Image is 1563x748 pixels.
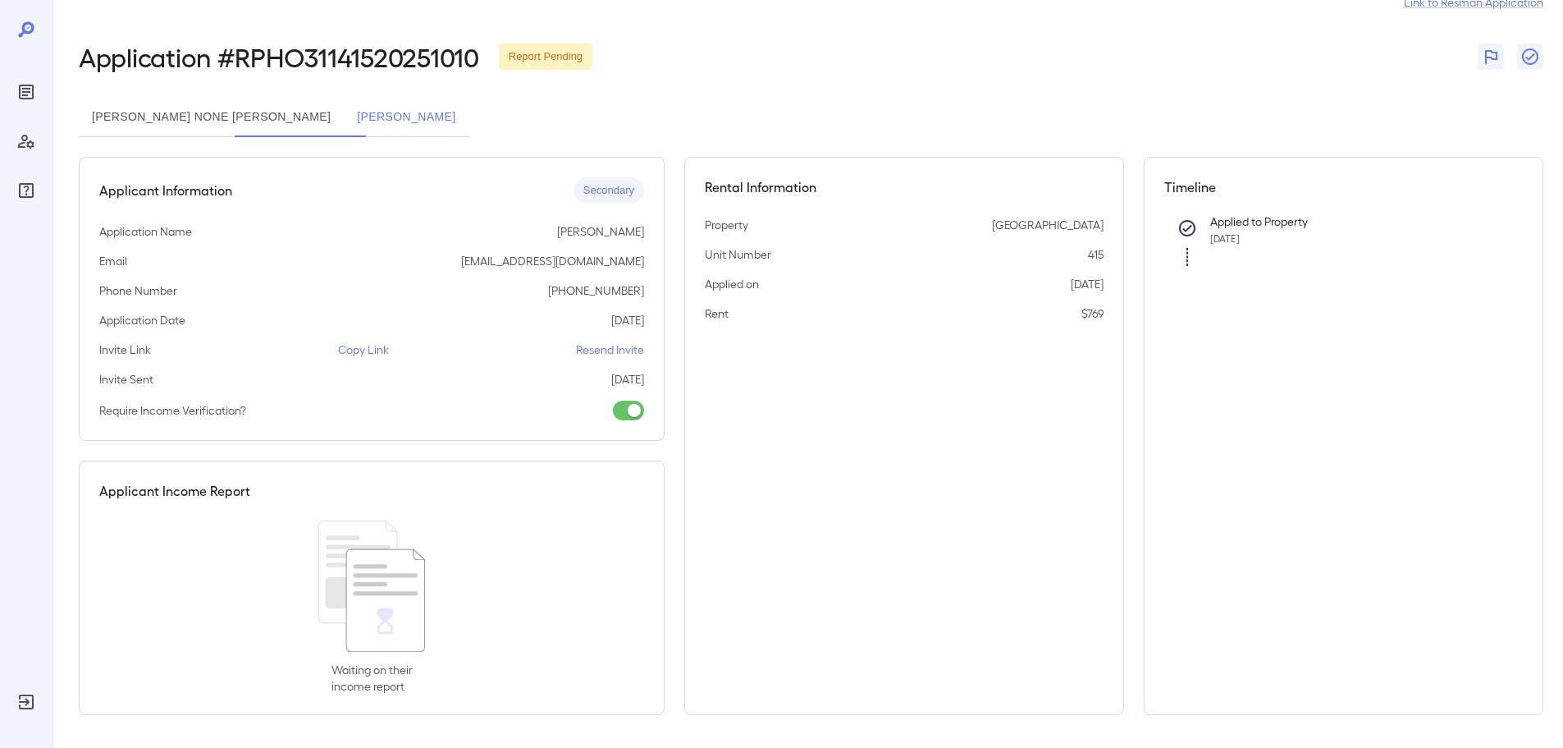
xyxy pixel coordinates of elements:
[1517,44,1543,70] button: Close Report
[1478,44,1504,70] button: Flag Report
[1088,246,1104,263] p: 415
[99,402,246,419] p: Require Income Verification?
[99,481,250,501] h5: Applicant Income Report
[705,276,759,292] p: Applied on
[99,342,151,358] p: Invite Link
[1071,276,1104,292] p: [DATE]
[79,42,479,71] h2: Application # RPHO31141520251010
[99,223,192,240] p: Application Name
[344,98,468,137] button: [PERSON_NAME]
[99,181,232,200] h5: Applicant Information
[99,253,127,269] p: Email
[1081,305,1104,322] p: $769
[79,98,344,137] button: [PERSON_NAME] None [PERSON_NAME]
[1210,213,1497,230] p: Applied to Property
[705,177,1104,197] h5: Rental Information
[99,371,153,388] p: Invite Sent
[705,305,729,322] p: Rent
[99,312,185,328] p: Application Date
[499,49,592,65] span: Report Pending
[338,342,389,358] p: Copy Link
[705,246,771,263] p: Unit Number
[992,217,1104,233] p: [GEOGRAPHIC_DATA]
[13,79,39,105] div: Reports
[13,689,39,715] div: Log Out
[1210,232,1240,244] span: [DATE]
[557,223,644,240] p: [PERSON_NAME]
[611,371,644,388] p: [DATE]
[576,342,644,358] p: Resend Invite
[574,183,644,199] span: Secondary
[13,177,39,204] div: FAQ
[611,312,644,328] p: [DATE]
[705,217,748,233] p: Property
[13,128,39,154] div: Manage Users
[548,282,644,299] p: [PHONE_NUMBER]
[1164,177,1524,197] h5: Timeline
[99,282,177,299] p: Phone Number
[331,662,413,695] p: Waiting on their income report
[461,253,644,269] p: [EMAIL_ADDRESS][DOMAIN_NAME]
